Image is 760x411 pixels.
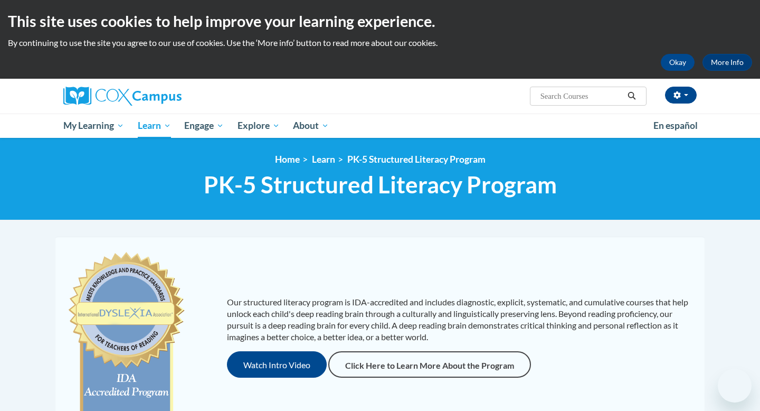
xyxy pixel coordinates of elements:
span: Explore [237,119,280,132]
span: My Learning [63,119,124,132]
img: Cox Campus [63,87,182,106]
a: About [287,114,336,138]
button: Search [624,90,640,102]
span: About [293,119,329,132]
button: Account Settings [665,87,697,104]
a: Learn [131,114,178,138]
a: PK-5 Structured Literacy Program [347,154,486,165]
p: By continuing to use the site you agree to our use of cookies. Use the ‘More info’ button to read... [8,37,752,49]
a: Engage [177,114,231,138]
span: Learn [138,119,171,132]
a: Cox Campus [63,87,264,106]
a: Home [275,154,300,165]
a: More Info [702,54,752,71]
h2: This site uses cookies to help improve your learning experience. [8,11,752,32]
button: Watch Intro Video [227,351,327,378]
a: En español [647,115,705,137]
a: Learn [312,154,335,165]
a: Click Here to Learn More About the Program [328,351,531,378]
button: Okay [661,54,695,71]
iframe: Button to launch messaging window [718,369,752,403]
span: Engage [184,119,224,132]
span: En español [653,120,698,131]
input: Search Courses [539,90,624,102]
p: Our structured literacy program is IDA-accredited and includes diagnostic, explicit, systematic, ... [227,296,694,343]
span: PK-5 Structured Literacy Program [204,171,557,199]
a: Explore [231,114,287,138]
div: Main menu [47,114,712,138]
a: My Learning [56,114,131,138]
